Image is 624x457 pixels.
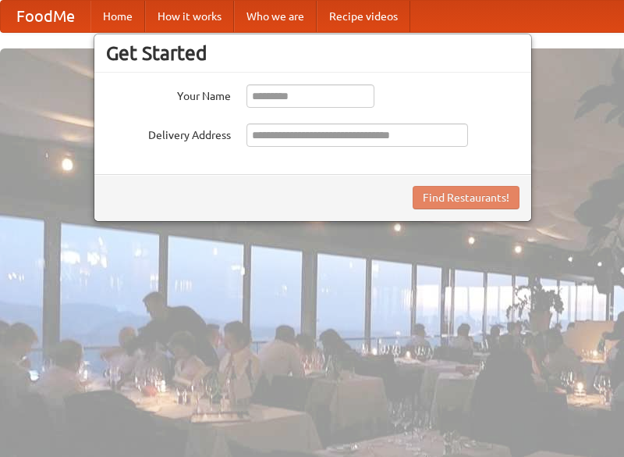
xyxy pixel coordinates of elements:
button: Find Restaurants! [413,186,519,209]
h3: Get Started [106,41,519,65]
a: How it works [145,1,234,32]
a: Home [90,1,145,32]
a: Who we are [234,1,317,32]
label: Your Name [106,84,231,104]
label: Delivery Address [106,123,231,143]
a: FoodMe [1,1,90,32]
a: Recipe videos [317,1,410,32]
